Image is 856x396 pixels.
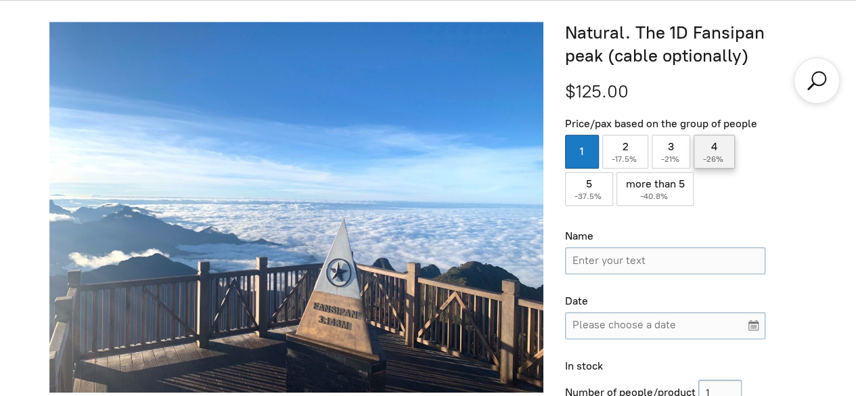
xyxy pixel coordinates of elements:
[565,229,765,244] div: Name
[805,68,829,93] a: Search products
[661,154,681,164] span: -21%
[565,312,765,339] input: Please choose a date
[640,192,670,201] span: -40.8%
[565,172,613,206] label: 5
[565,117,765,131] div: Price/pax based on the group of people
[616,172,694,206] label: more than 5
[694,135,735,169] label: 4
[565,247,765,274] input: Name
[602,135,648,169] label: 2
[575,192,604,201] span: -37.5%
[565,294,765,309] div: Date
[703,154,725,164] span: -26%
[565,359,603,372] span: In stock
[612,154,639,164] span: -17.5%
[565,81,629,102] span: $125.00
[565,22,807,68] h1: Natural. The 1D Fansipan peak (cable optionally)
[49,22,544,393] img: Natural. The 1D Fansipan peak (cable optionally)
[652,135,691,169] label: 3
